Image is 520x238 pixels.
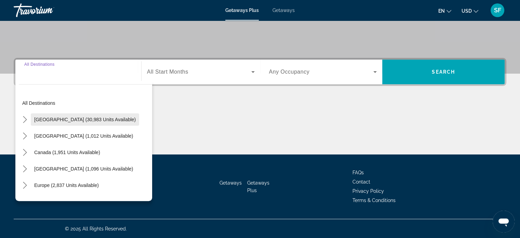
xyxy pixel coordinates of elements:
[382,60,505,84] button: Search
[34,117,136,122] span: [GEOGRAPHIC_DATA] (30,983 units available)
[269,69,310,75] span: Any Occupancy
[147,69,188,75] span: All Start Months
[31,179,102,191] button: Select destination: Europe (2,837 units available)
[34,166,133,172] span: [GEOGRAPHIC_DATA] (1,096 units available)
[34,150,100,155] span: Canada (1,951 units available)
[438,6,451,16] button: Change language
[24,62,55,66] span: All Destinations
[24,68,132,76] input: Select destination
[19,147,31,159] button: Toggle Canada (1,951 units available) submenu
[15,60,505,84] div: Search widget
[19,114,31,126] button: Toggle United States (30,983 units available) submenu
[489,3,506,17] button: User Menu
[19,163,31,175] button: Toggle Caribbean & Atlantic Islands (1,096 units available) submenu
[494,7,501,14] span: SF
[352,188,384,194] a: Privacy Policy
[272,8,295,13] a: Getaways
[352,179,370,185] a: Contact
[225,8,259,13] a: Getaways Plus
[31,130,136,142] button: Select destination: Mexico (1,012 units available)
[247,180,269,193] a: Getaways Plus
[15,81,152,201] div: Destination options
[14,1,82,19] a: Travorium
[31,163,136,175] button: Select destination: Caribbean & Atlantic Islands (1,096 units available)
[31,113,139,126] button: Select destination: United States (30,983 units available)
[219,180,242,186] a: Getaways
[19,130,31,142] button: Toggle Mexico (1,012 units available) submenu
[19,179,31,191] button: Toggle Europe (2,837 units available) submenu
[438,8,445,14] span: en
[34,183,99,188] span: Europe (2,837 units available)
[352,170,364,175] a: FAQs
[34,133,133,139] span: [GEOGRAPHIC_DATA] (1,012 units available)
[462,8,472,14] span: USD
[352,198,396,203] a: Terms & Conditions
[493,211,515,233] iframe: Button to launch messaging window
[65,226,127,231] span: © 2025 All Rights Reserved.
[19,196,31,208] button: Toggle Australia (199 units available) submenu
[462,6,478,16] button: Change currency
[31,196,102,208] button: Select destination: Australia (199 units available)
[19,97,152,109] button: Select destination: All destinations
[432,69,455,75] span: Search
[22,100,55,106] span: All destinations
[31,146,104,159] button: Select destination: Canada (1,951 units available)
